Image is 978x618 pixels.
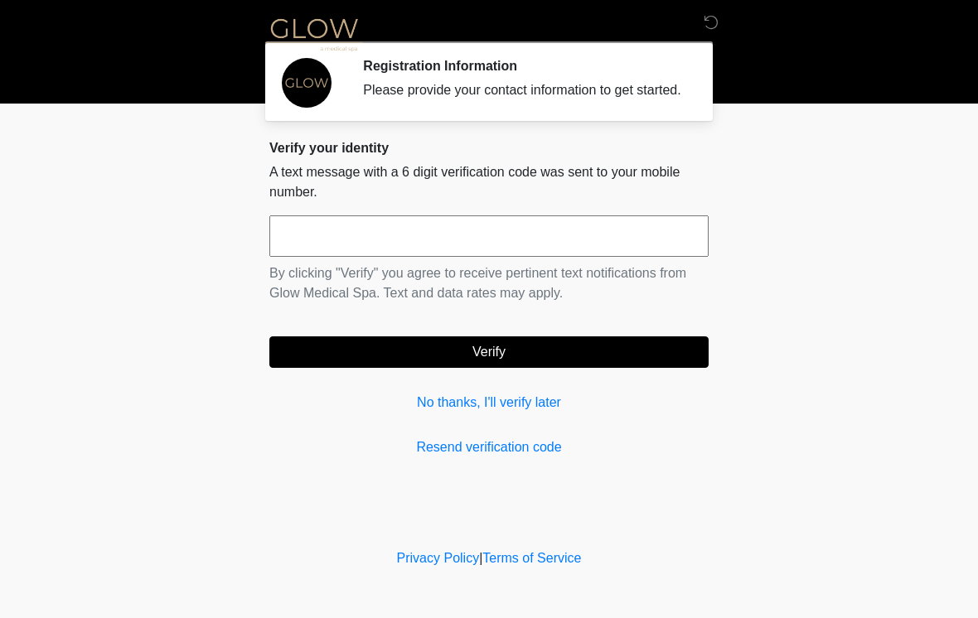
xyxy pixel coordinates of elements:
h2: Verify your identity [269,140,709,156]
p: A text message with a 6 digit verification code was sent to your mobile number. [269,162,709,202]
button: Verify [269,336,709,368]
div: Please provide your contact information to get started. [363,80,684,100]
a: | [479,551,482,565]
img: Glow Medical Spa Logo [253,12,375,55]
a: Terms of Service [482,551,581,565]
img: Agent Avatar [282,58,332,108]
a: Privacy Policy [397,551,480,565]
a: No thanks, I'll verify later [269,393,709,413]
a: Resend verification code [269,437,709,457]
p: By clicking "Verify" you agree to receive pertinent text notifications from Glow Medical Spa. Tex... [269,263,709,303]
